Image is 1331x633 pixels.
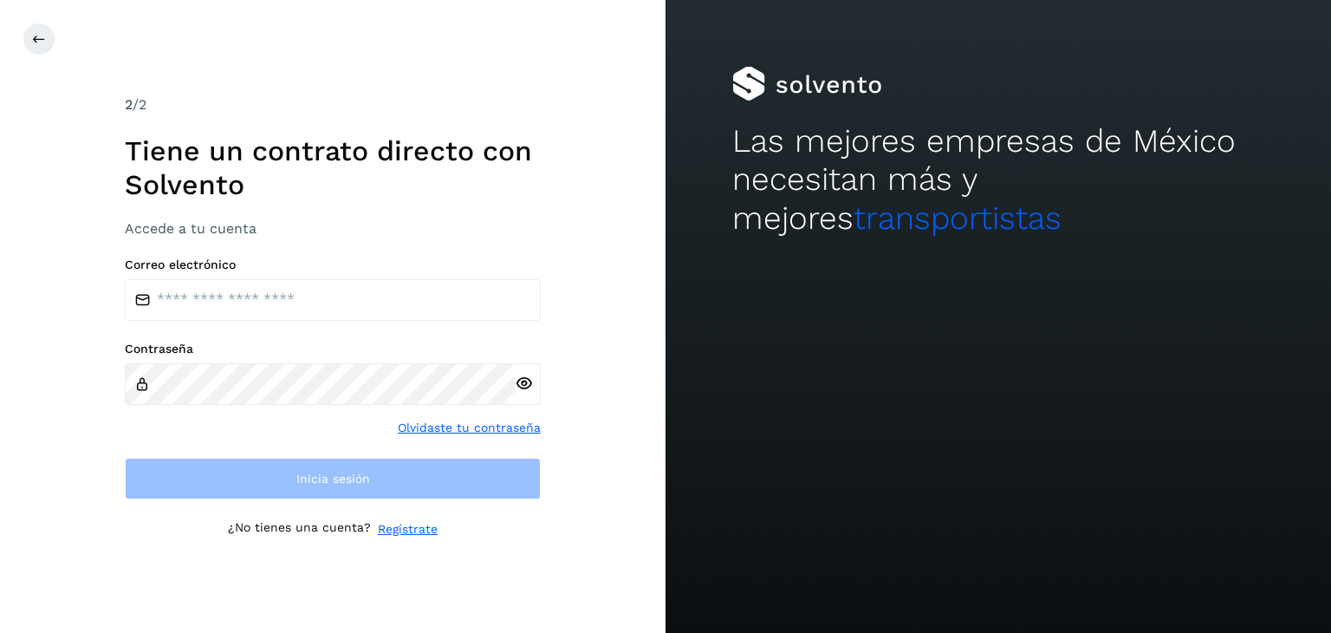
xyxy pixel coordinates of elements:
[732,122,1264,238] h2: Las mejores empresas de México necesitan más y mejores
[296,473,370,485] span: Inicia sesión
[125,134,541,201] h1: Tiene un contrato directo con Solvento
[125,342,541,356] label: Contraseña
[125,458,541,499] button: Inicia sesión
[125,95,541,115] div: /2
[125,258,541,272] label: Correo electrónico
[125,220,541,237] h3: Accede a tu cuenta
[398,419,541,437] a: Olvidaste tu contraseña
[228,520,371,538] p: ¿No tienes una cuenta?
[125,96,133,113] span: 2
[854,199,1062,237] span: transportistas
[378,520,438,538] a: Regístrate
